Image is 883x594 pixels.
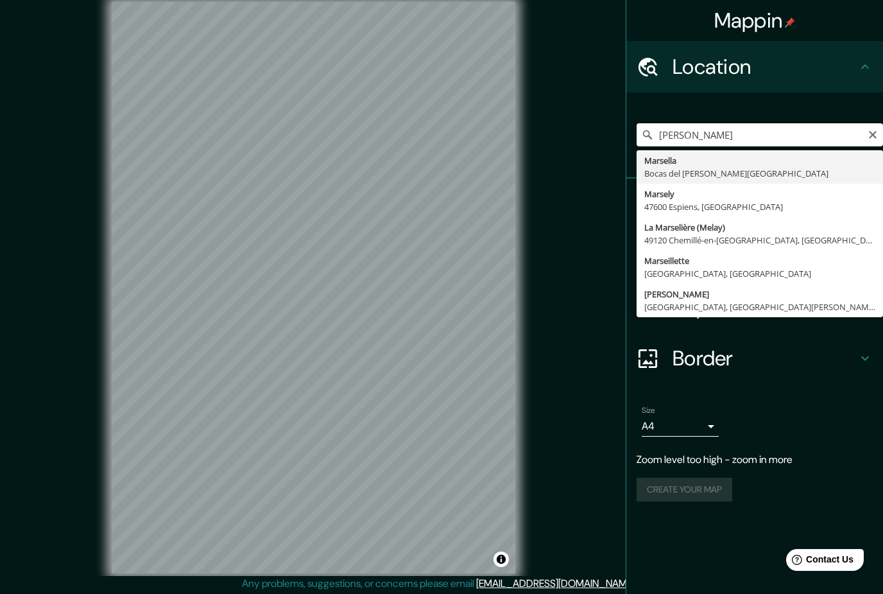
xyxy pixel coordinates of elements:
div: 47600 Espiens, [GEOGRAPHIC_DATA] [644,200,875,213]
div: Layout [626,281,883,333]
div: [GEOGRAPHIC_DATA], [GEOGRAPHIC_DATA][PERSON_NAME][GEOGRAPHIC_DATA] [644,301,875,313]
div: [PERSON_NAME] [644,288,875,301]
div: Bocas del [PERSON_NAME][GEOGRAPHIC_DATA] [644,167,875,180]
div: 49120 Chemillé-en-[GEOGRAPHIC_DATA], [GEOGRAPHIC_DATA] [644,234,875,247]
div: [GEOGRAPHIC_DATA], [GEOGRAPHIC_DATA] [644,267,875,280]
div: Style [626,230,883,281]
div: Pins [626,179,883,230]
div: Border [626,333,883,384]
img: pin-icon.png [785,17,795,28]
input: Pick your city or area [637,123,883,146]
h4: Layout [673,294,857,320]
div: La Marselière (Melay) [644,221,875,234]
div: Location [626,41,883,92]
div: Marsely [644,188,875,200]
div: A4 [642,416,719,437]
div: Marsella [644,154,875,167]
iframe: Help widget launcher [769,544,869,580]
h4: Location [673,54,857,80]
canvas: Map [112,2,515,573]
label: Size [642,405,655,416]
h4: Border [673,345,857,371]
h4: Mappin [714,8,796,33]
div: Marseillette [644,254,875,267]
button: Clear [868,128,878,140]
a: [EMAIL_ADDRESS][DOMAIN_NAME] [476,577,635,590]
p: Zoom level too high - zoom in more [637,452,873,467]
button: Toggle attribution [493,552,509,567]
p: Any problems, suggestions, or concerns please email . [242,576,637,591]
